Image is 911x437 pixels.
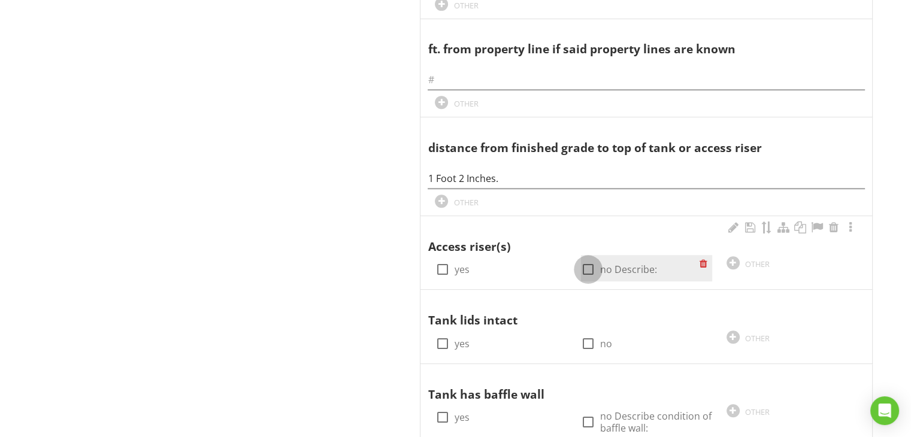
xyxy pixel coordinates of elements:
[600,338,612,350] label: no
[453,1,478,10] div: OTHER
[428,221,843,256] div: Access riser(s)
[428,122,843,157] div: distance from finished grade to top of tank or access riser
[745,407,770,417] div: OTHER
[600,410,712,434] label: no Describe condition of baffle wall:
[428,369,843,403] div: Tank has baffle wall
[428,70,865,90] input: #
[870,396,899,425] div: Open Intercom Messenger
[745,259,770,269] div: OTHER
[454,263,469,275] label: yes
[600,263,657,275] label: no Describe:
[454,411,469,423] label: yes
[453,99,478,108] div: OTHER
[454,338,469,350] label: yes
[453,198,478,207] div: OTHER
[428,295,843,329] div: Tank lids intact
[745,333,770,343] div: OTHER
[428,24,843,59] div: ft. from property line if said property lines are known
[428,169,865,189] input: #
